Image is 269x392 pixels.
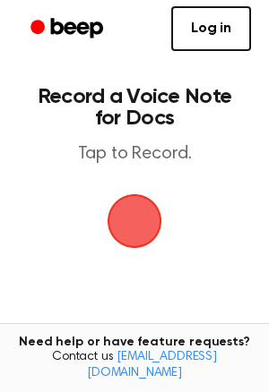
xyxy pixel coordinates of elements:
h1: Record a Voice Note for Docs [32,86,237,129]
p: Tap to Record. [32,143,237,166]
span: Contact us [11,350,258,381]
a: Log in [171,6,251,51]
img: Beep Logo [108,194,161,248]
a: Beep [18,12,119,47]
a: [EMAIL_ADDRESS][DOMAIN_NAME] [87,351,217,379]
